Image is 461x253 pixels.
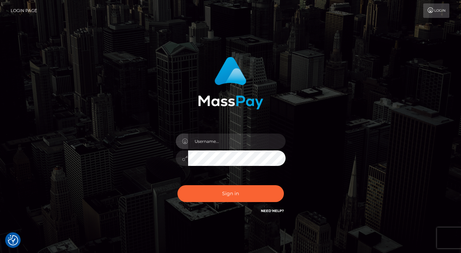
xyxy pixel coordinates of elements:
[188,134,286,149] input: Username...
[198,57,263,109] img: MassPay Login
[8,235,18,245] img: Revisit consent button
[8,235,18,245] button: Consent Preferences
[423,3,449,18] a: Login
[177,185,284,202] button: Sign in
[261,209,284,213] a: Need Help?
[11,3,37,18] a: Login Page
